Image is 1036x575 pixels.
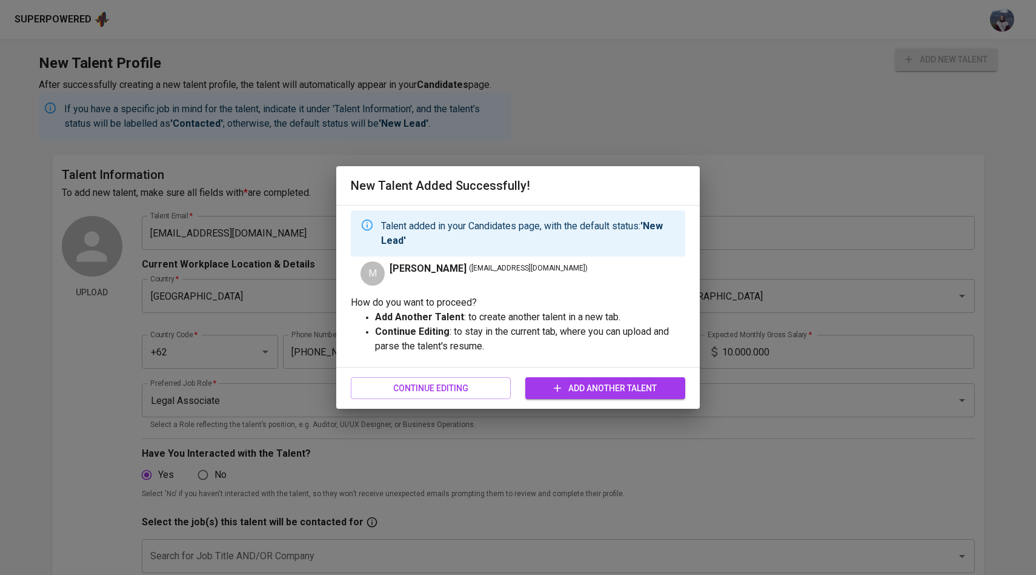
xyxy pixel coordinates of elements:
p: : to stay in the current tab, where you can upload and parse the talent's resume. [375,324,685,354]
p: How do you want to proceed? [351,295,685,310]
span: ( [EMAIL_ADDRESS][DOMAIN_NAME] ) [469,263,588,275]
span: Add Another Talent [535,381,676,396]
span: [PERSON_NAME] [390,261,467,276]
p: : to create another talent in a new tab. [375,310,685,324]
span: Continue Editing [360,381,501,396]
strong: Add Another Talent [375,311,464,323]
div: M [360,261,385,286]
button: Continue Editing [351,377,511,400]
button: Add Another Talent [525,377,685,400]
strong: 'New Lead' [381,220,663,246]
h6: New Talent Added Successfully! [351,176,685,195]
p: Talent added in your Candidates page, with the default status: [381,219,676,248]
strong: Continue Editing [375,326,450,337]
